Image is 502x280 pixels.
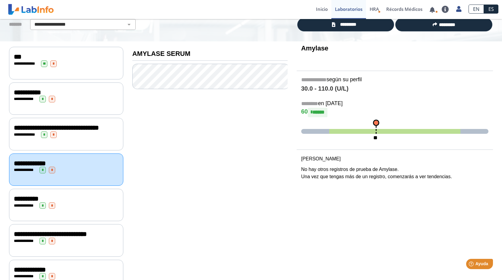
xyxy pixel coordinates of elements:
b: Amylase [301,44,328,52]
h5: según su perfil [301,76,488,83]
b: AMYLASE SERUM [132,50,191,57]
p: No hay otros registros de prueba de Amylase. Una vez que tengas más de un registro, comenzarás a ... [301,166,488,180]
iframe: Help widget launcher [448,256,495,273]
h4: 60 [301,108,488,117]
a: ES [484,5,498,14]
h4: 30.0 - 110.0 (U/L) [301,85,488,92]
a: EN [469,5,484,14]
p: [PERSON_NAME] [301,155,488,163]
h5: en [DATE] [301,100,488,107]
span: HRA [370,6,379,12]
